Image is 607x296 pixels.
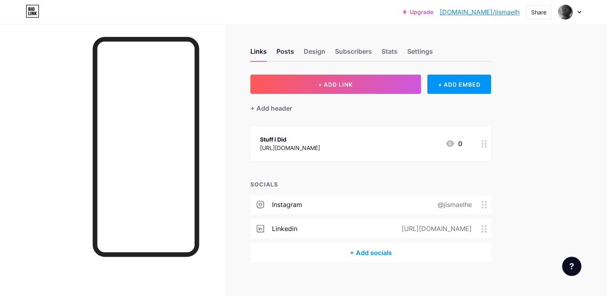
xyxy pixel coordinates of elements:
div: + Add socials [250,243,491,262]
div: + Add header [250,103,292,113]
div: Design [304,47,325,61]
div: Subscribers [335,47,372,61]
div: linkedin [272,224,297,233]
div: @jismaelhe [425,200,481,209]
div: SOCIALS [250,180,491,189]
div: Settings [407,47,433,61]
div: Links [250,47,267,61]
a: [DOMAIN_NAME]/jismaelh [440,7,520,17]
div: [URL][DOMAIN_NAME] [389,224,481,233]
button: + ADD LINK [250,75,421,94]
div: + ADD EMBED [427,75,491,94]
div: [URL][DOMAIN_NAME] [260,144,320,152]
a: Upgrade [403,9,433,15]
div: instagram [272,200,302,209]
div: Stuff I Did [260,135,320,144]
span: + ADD LINK [318,81,353,88]
img: Ismael Hernández José Alberto [558,4,573,20]
div: Share [531,8,546,16]
div: 0 [445,139,462,148]
div: Posts [276,47,294,61]
div: Stats [382,47,398,61]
